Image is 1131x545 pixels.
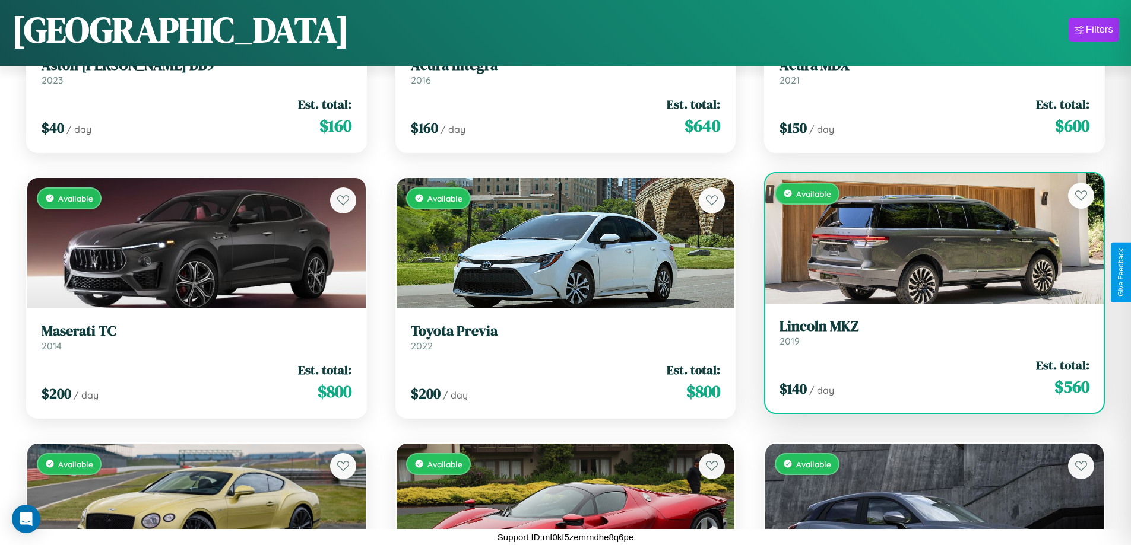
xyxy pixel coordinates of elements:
[42,323,351,340] h3: Maserati TC
[42,384,71,403] span: $ 200
[411,74,431,86] span: 2016
[1036,356,1089,374] span: Est. total:
[42,57,351,86] a: Aston [PERSON_NAME] DB92023
[427,193,462,203] span: Available
[780,118,807,138] span: $ 150
[411,57,721,86] a: Acura Integra2016
[780,335,800,347] span: 2019
[74,389,99,401] span: / day
[1054,375,1089,399] span: $ 560
[411,384,441,403] span: $ 200
[318,380,351,403] span: $ 800
[298,95,351,113] span: Est. total:
[780,74,800,86] span: 2021
[1117,248,1125,297] div: Give Feedback
[443,389,468,401] span: / day
[441,123,465,135] span: / day
[42,118,64,138] span: $ 40
[667,361,720,378] span: Est. total:
[780,318,1089,335] h3: Lincoln MKZ
[42,57,351,74] h3: Aston [PERSON_NAME] DB9
[12,505,40,533] div: Open Intercom Messenger
[319,114,351,138] span: $ 160
[780,379,807,399] span: $ 140
[411,340,433,352] span: 2022
[809,384,834,396] span: / day
[1069,18,1119,42] button: Filters
[42,74,63,86] span: 2023
[411,57,721,74] h3: Acura Integra
[686,380,720,403] span: $ 800
[411,118,438,138] span: $ 160
[780,318,1089,347] a: Lincoln MKZ2019
[796,189,831,199] span: Available
[1055,114,1089,138] span: $ 600
[796,459,831,469] span: Available
[1086,24,1113,36] div: Filters
[66,123,91,135] span: / day
[58,459,93,469] span: Available
[498,529,633,545] p: Support ID: mf0kf5zemrndhe8q6pe
[12,5,349,54] h1: [GEOGRAPHIC_DATA]
[42,323,351,352] a: Maserati TC2014
[780,57,1089,86] a: Acura MDX2021
[667,95,720,113] span: Est. total:
[58,193,93,203] span: Available
[411,323,721,340] h3: Toyota Previa
[1036,95,1089,113] span: Est. total:
[298,361,351,378] span: Est. total:
[411,323,721,352] a: Toyota Previa2022
[685,114,720,138] span: $ 640
[809,123,834,135] span: / day
[427,459,462,469] span: Available
[780,57,1089,74] h3: Acura MDX
[42,340,62,352] span: 2014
